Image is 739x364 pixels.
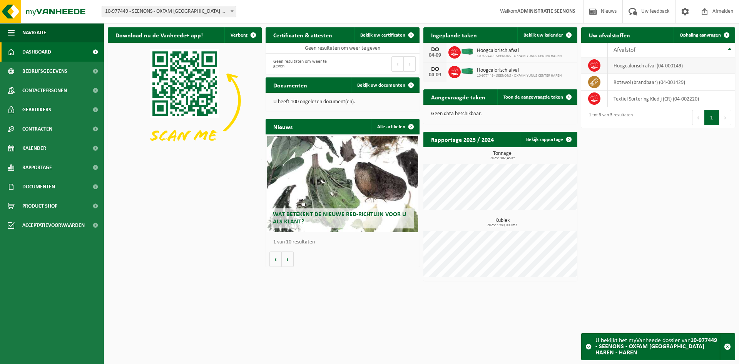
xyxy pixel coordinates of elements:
p: Geen data beschikbaar. [431,111,570,117]
p: 1 van 10 resultaten [273,240,416,245]
span: Rapportage [22,158,52,177]
span: Bekijk uw certificaten [360,33,405,38]
strong: 10-977449 - SEENONS - OXFAM [GEOGRAPHIC_DATA] HAREN - HAREN [595,337,717,356]
div: 1 tot 3 van 3 resultaten [585,109,633,126]
button: Previous [391,56,404,72]
span: Verberg [231,33,247,38]
span: Bedrijfsgegevens [22,62,67,81]
button: Verberg [224,27,261,43]
span: Acceptatievoorwaarden [22,216,85,235]
a: Bekijk uw certificaten [354,27,419,43]
span: Afvalstof [614,47,635,53]
div: 04-09 [427,72,443,78]
a: Wat betekent de nieuwe RED-richtlijn voor u als klant? [267,136,418,232]
span: Dashboard [22,42,51,62]
span: Toon de aangevraagde taken [503,95,563,100]
div: 04-09 [427,53,443,58]
div: DO [427,47,443,53]
span: Hoogcalorisch afval [477,48,562,54]
span: Contactpersonen [22,81,67,100]
td: Textiel Sortering Kledij (CR) (04-002220) [608,91,735,107]
button: Next [404,56,416,72]
h3: Tonnage [427,151,577,160]
span: Navigatie [22,23,46,42]
span: Bekijk uw documenten [357,83,405,88]
span: 2025: 1980,000 m3 [427,223,577,227]
h2: Certificaten & attesten [266,27,340,42]
button: Vorige [269,252,282,267]
h2: Download nu de Vanheede+ app! [108,27,211,42]
div: U bekijkt het myVanheede dossier van [595,334,720,360]
span: 10-977449 - SEENONS - OXFAM YUNUS CENTER HAREN [477,74,562,78]
p: U heeft 100 ongelezen document(en). [273,99,412,105]
span: 2025: 302,450 t [427,156,577,160]
h2: Aangevraagde taken [423,89,493,104]
span: 10-977449 - SEENONS - OXFAM YUNUS CENTER HAREN - HAREN [102,6,236,17]
span: Gebruikers [22,100,51,119]
button: Next [719,110,731,125]
td: rotswol (brandbaar) (04-001429) [608,74,735,91]
td: Geen resultaten om weer te geven [266,43,420,54]
button: Volgende [282,252,294,267]
strong: ADMINISTRATIE SEENONS [517,8,575,14]
span: Hoogcalorisch afval [477,67,562,74]
button: 1 [704,110,719,125]
button: Previous [692,110,704,125]
td: hoogcalorisch afval (04-000149) [608,57,735,74]
h2: Uw afvalstoffen [581,27,638,42]
h2: Documenten [266,77,315,92]
a: Ophaling aanvragen [674,27,734,43]
h3: Kubiek [427,218,577,227]
h2: Rapportage 2025 / 2024 [423,132,502,147]
span: Contracten [22,119,52,139]
span: Ophaling aanvragen [680,33,721,38]
h2: Ingeplande taken [423,27,485,42]
img: Download de VHEPlus App [108,43,262,158]
span: Documenten [22,177,55,196]
a: Bekijk rapportage [520,132,577,147]
span: Wat betekent de nieuwe RED-richtlijn voor u als klant? [273,211,406,225]
span: Product Shop [22,196,57,216]
img: HK-XC-40-GN-00 [461,68,474,75]
a: Bekijk uw documenten [351,77,419,93]
div: DO [427,66,443,72]
img: HK-XC-40-GN-00 [461,48,474,55]
a: Alle artikelen [371,119,419,134]
a: Bekijk uw kalender [517,27,577,43]
span: 10-977449 - SEENONS - OXFAM YUNUS CENTER HAREN [477,54,562,59]
h2: Nieuws [266,119,300,134]
div: Geen resultaten om weer te geven [269,55,339,72]
span: Bekijk uw kalender [523,33,563,38]
span: Kalender [22,139,46,158]
a: Toon de aangevraagde taken [497,89,577,105]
